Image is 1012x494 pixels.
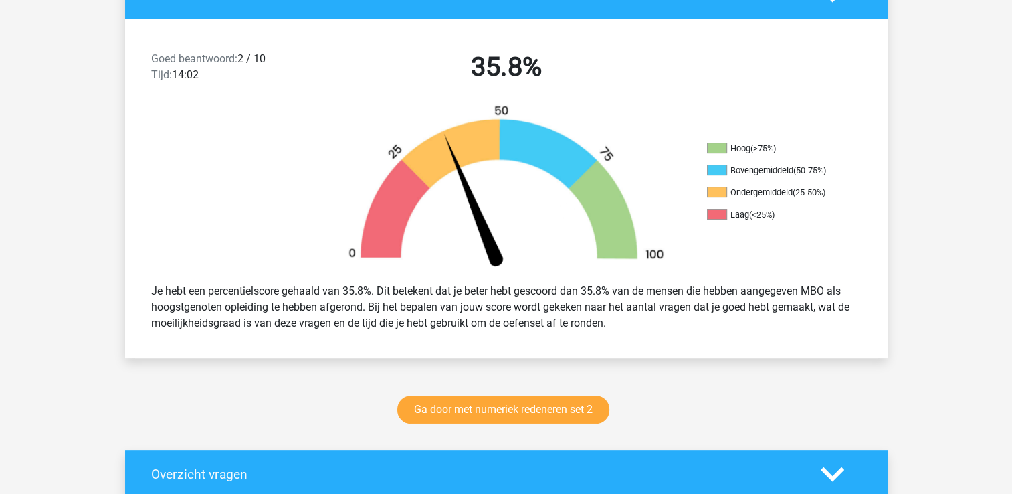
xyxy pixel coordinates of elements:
[397,396,609,424] a: Ga door met numeriek redeneren set 2
[707,165,841,177] li: Bovengemiddeld
[326,104,687,272] img: 36.f41b48ad604d.png
[793,165,826,175] div: (50-75%)
[151,467,801,482] h4: Overzicht vragen
[707,143,841,155] li: Hoog
[141,278,872,337] div: Je hebt een percentielscore gehaald van 35.8%. Dit betekent dat je beter hebt gescoord dan 35.8% ...
[141,51,324,88] div: 2 / 10 14:02
[750,143,776,153] div: (>75%)
[793,187,825,197] div: (25-50%)
[749,210,775,220] div: (<25%)
[151,68,172,81] span: Tijd:
[707,187,841,199] li: Ondergemiddeld
[334,51,679,83] h2: 35.8%
[707,209,841,221] li: Laag
[151,52,237,65] span: Goed beantwoord:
